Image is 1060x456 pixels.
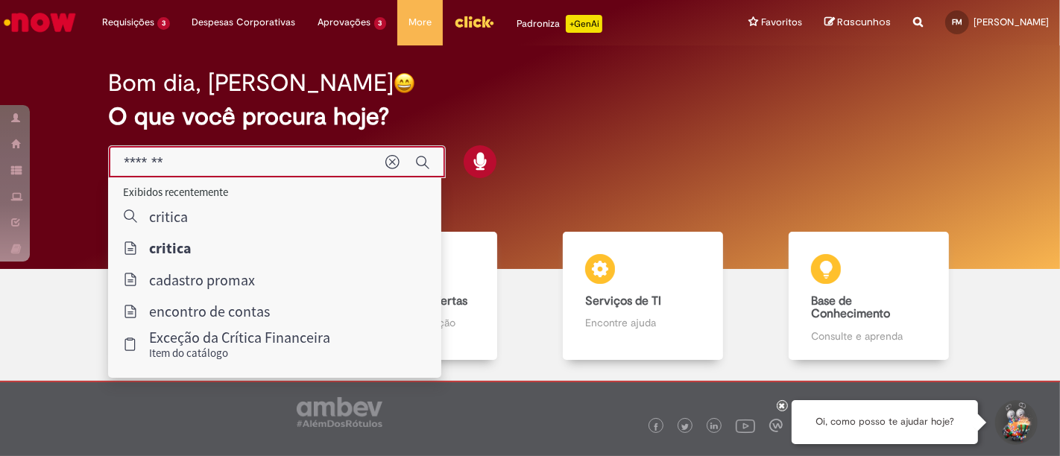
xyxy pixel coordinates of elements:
[530,232,756,361] a: Serviços de TI Encontre ajuda
[952,17,962,27] span: FM
[652,423,660,431] img: logo_footer_facebook.png
[318,15,371,30] span: Aprovações
[811,294,890,322] b: Base de Conhecimento
[102,15,154,30] span: Requisições
[192,15,296,30] span: Despesas Corporativas
[769,419,783,432] img: logo_footer_workplace.png
[792,400,978,444] div: Oi, como posso te ajudar hoje?
[993,400,1038,445] button: Iniciar Conversa de Suporte
[408,15,432,30] span: More
[517,15,602,33] div: Padroniza
[454,10,494,33] img: click_logo_yellow_360x200.png
[108,70,394,96] h2: Bom dia, [PERSON_NAME]
[974,16,1049,28] span: [PERSON_NAME]
[78,232,304,361] a: Tirar dúvidas Tirar dúvidas com Lupi Assist e Gen Ai
[394,72,415,94] img: happy-face.png
[157,17,170,30] span: 3
[837,15,891,29] span: Rascunhos
[585,294,661,308] b: Serviços de TI
[585,315,700,330] p: Encontre ajuda
[824,16,891,30] a: Rascunhos
[756,232,982,361] a: Base de Conhecimento Consulte e aprenda
[761,15,802,30] span: Favoritos
[681,423,689,431] img: logo_footer_twitter.png
[108,104,952,130] h2: O que você procura hoje?
[710,422,718,431] img: logo_footer_linkedin.png
[297,397,382,427] img: logo_footer_ambev_rotulo_gray.png
[736,416,755,435] img: logo_footer_youtube.png
[811,329,926,343] p: Consulte e aprenda
[374,17,387,30] span: 3
[566,15,602,33] p: +GenAi
[1,7,78,37] img: ServiceNow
